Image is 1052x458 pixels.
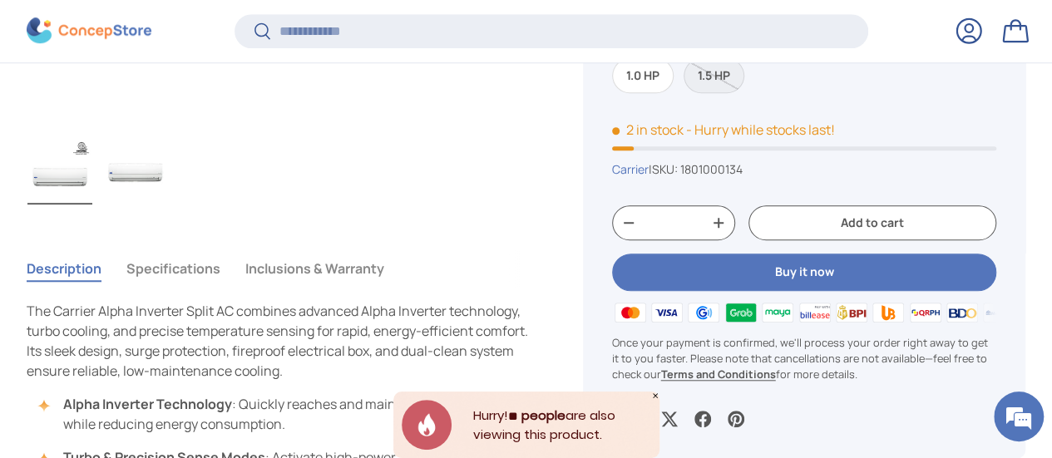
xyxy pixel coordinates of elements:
a: Terms and Conditions [661,367,776,382]
button: Specifications [126,249,220,288]
span: SKU: [652,162,678,178]
a: Carrier [612,162,649,178]
li: : Quickly reaches and maintains set temperature while reducing energy consumption. [43,394,530,434]
img: bpi [833,300,870,325]
span: 1801000134 [680,162,743,178]
img: Carrier Alpha Inverter, Split Type Air Conditioner [27,138,92,204]
span: | [649,162,743,178]
img: ubp [870,300,906,325]
img: master [612,300,649,325]
img: metrobank [980,300,1017,325]
img: visa [649,300,685,325]
img: gcash [685,300,722,325]
label: Sold out [684,58,744,94]
strong: Alpha Inverter Technology [63,395,232,413]
p: - Hurry while stocks last! [686,121,835,140]
img: qrph [907,300,944,325]
img: bdo [944,300,980,325]
button: Add to cart [748,205,996,241]
img: ConcepStore [27,18,151,44]
img: billease [796,300,832,325]
p: Once your payment is confirmed, we'll process your order right away to get it to you faster. Plea... [612,335,996,383]
div: Close [651,392,659,400]
button: Inclusions & Warranty [245,249,384,288]
img: grabpay [723,300,759,325]
button: Buy it now [612,254,996,292]
img: carrier-alpha-inverter-1.00hp-high-wall-air-conditioner-teko-add-on-indoor-unit-full-view-conceps... [104,138,169,204]
button: Description [27,249,101,288]
span: 2 in stock [612,121,684,140]
span: The Carrier Alpha Inverter Split AC combines advanced Alpha Inverter technology, turbo cooling, a... [27,302,528,380]
img: maya [759,300,796,325]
